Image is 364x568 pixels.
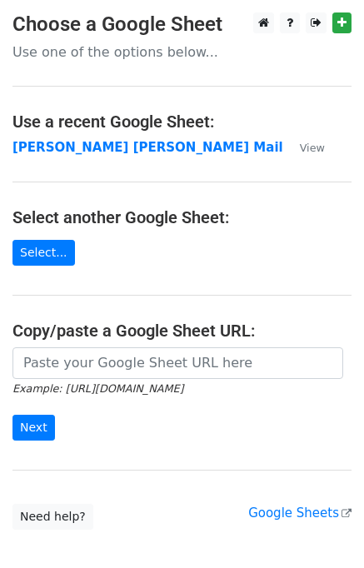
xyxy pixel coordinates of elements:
[12,240,75,266] a: Select...
[12,415,55,441] input: Next
[12,140,283,155] a: [PERSON_NAME] [PERSON_NAME] Mail
[12,504,93,530] a: Need help?
[12,347,343,379] input: Paste your Google Sheet URL here
[12,321,352,341] h4: Copy/paste a Google Sheet URL:
[12,43,352,61] p: Use one of the options below...
[300,142,325,154] small: View
[12,207,352,227] h4: Select another Google Sheet:
[12,12,352,37] h3: Choose a Google Sheet
[12,112,352,132] h4: Use a recent Google Sheet:
[12,382,183,395] small: Example: [URL][DOMAIN_NAME]
[283,140,325,155] a: View
[248,506,352,521] a: Google Sheets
